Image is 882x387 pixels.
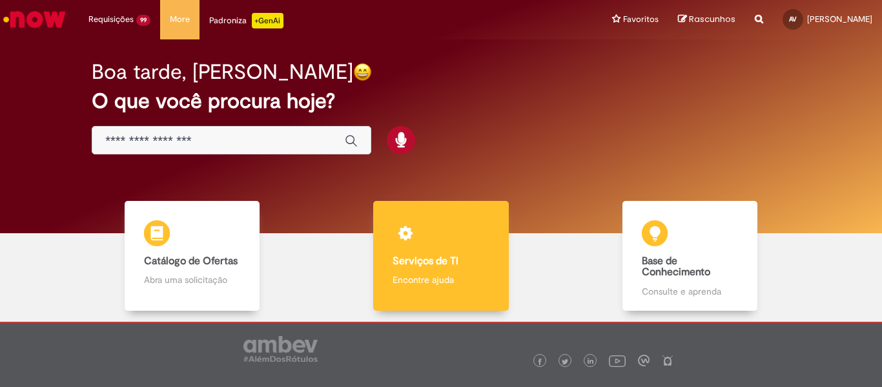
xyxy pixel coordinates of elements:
[144,273,241,286] p: Abra uma solicitação
[393,255,458,267] b: Serviços de TI
[92,90,790,112] h2: O que você procura hoje?
[209,13,283,28] div: Padroniza
[588,358,594,366] img: logo_footer_linkedin.png
[662,355,673,366] img: logo_footer_naosei.png
[789,15,797,23] span: AV
[807,14,872,25] span: [PERSON_NAME]
[537,359,543,365] img: logo_footer_facebook.png
[609,352,626,369] img: logo_footer_youtube.png
[136,15,150,26] span: 99
[170,13,190,26] span: More
[252,13,283,28] p: +GenAi
[393,273,489,286] p: Encontre ajuda
[566,201,814,311] a: Base de Conhecimento Consulte e aprenda
[92,61,353,83] h2: Boa tarde, [PERSON_NAME]
[638,355,650,366] img: logo_footer_workplace.png
[642,255,710,279] b: Base de Conhecimento
[623,13,659,26] span: Favoritos
[678,14,735,26] a: Rascunhos
[144,255,238,267] b: Catálogo de Ofertas
[642,285,739,298] p: Consulte e aprenda
[316,201,565,311] a: Serviços de TI Encontre ajuda
[68,201,316,311] a: Catálogo de Ofertas Abra uma solicitação
[88,13,134,26] span: Requisições
[1,6,68,32] img: ServiceNow
[353,63,372,81] img: happy-face.png
[562,359,568,365] img: logo_footer_twitter.png
[243,336,318,362] img: logo_footer_ambev_rotulo_gray.png
[689,13,735,25] span: Rascunhos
